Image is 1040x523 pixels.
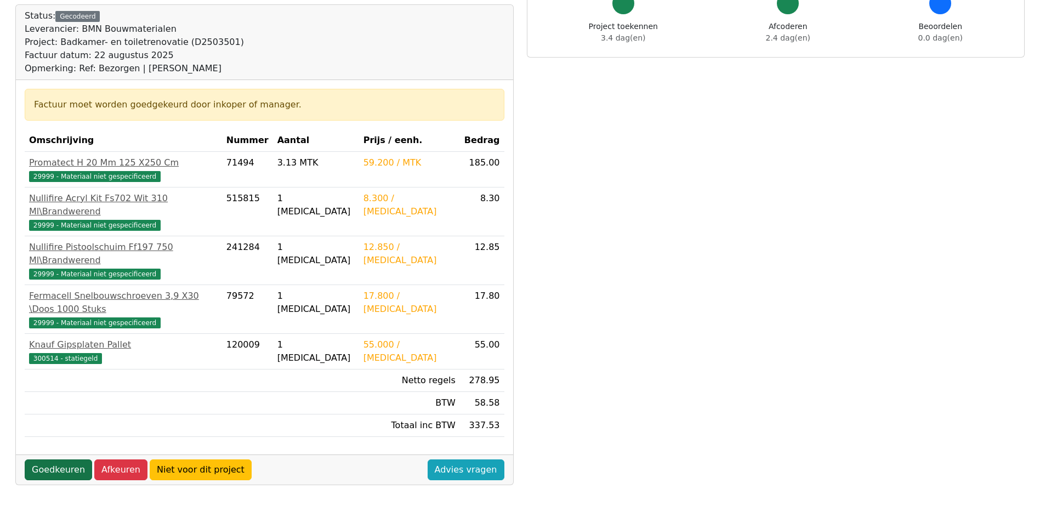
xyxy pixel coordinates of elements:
span: 2.4 dag(en) [766,33,810,42]
div: Leverancier: BMN Bouwmaterialen [25,22,244,36]
div: Knauf Gipsplaten Pallet [29,338,218,351]
a: Goedkeuren [25,459,92,480]
td: 120009 [222,334,273,369]
td: 278.95 [460,369,504,392]
a: Nullifire Acryl Kit Fs702 Wit 310 Ml\Brandwerend29999 - Materiaal niet gespecificeerd [29,192,218,231]
td: BTW [359,392,460,414]
th: Aantal [273,129,359,152]
th: Omschrijving [25,129,222,152]
th: Prijs / eenh. [359,129,460,152]
div: 59.200 / MTK [363,156,456,169]
div: Factuur datum: 22 augustus 2025 [25,49,244,62]
div: 8.300 / [MEDICAL_DATA] [363,192,456,218]
td: Totaal inc BTW [359,414,460,437]
div: 17.800 / [MEDICAL_DATA] [363,289,456,316]
td: 55.00 [460,334,504,369]
div: Status: [25,9,244,75]
div: Project: Badkamer- en toiletrenovatie (D2503501) [25,36,244,49]
a: Afkeuren [94,459,147,480]
div: 1 [MEDICAL_DATA] [277,192,355,218]
td: 241284 [222,236,273,285]
td: 515815 [222,187,273,236]
th: Nummer [222,129,273,152]
div: Factuur moet worden goedgekeurd door inkoper of manager. [34,98,495,111]
div: Promatect H 20 Mm 125 X250 Cm [29,156,218,169]
div: Nullifire Acryl Kit Fs702 Wit 310 Ml\Brandwerend [29,192,218,218]
th: Bedrag [460,129,504,152]
td: 71494 [222,152,273,187]
div: 1 [MEDICAL_DATA] [277,241,355,267]
div: Project toekennen [589,21,658,44]
td: 8.30 [460,187,504,236]
div: 12.850 / [MEDICAL_DATA] [363,241,456,267]
td: 185.00 [460,152,504,187]
a: Fermacell Snelbouwschroeven 3,9 X30 \Doos 1000 Stuks29999 - Materiaal niet gespecificeerd [29,289,218,329]
div: Beoordelen [918,21,963,44]
td: 12.85 [460,236,504,285]
span: 29999 - Materiaal niet gespecificeerd [29,220,161,231]
td: Netto regels [359,369,460,392]
div: 3.13 MTK [277,156,355,169]
div: 1 [MEDICAL_DATA] [277,338,355,365]
div: Fermacell Snelbouwschroeven 3,9 X30 \Doos 1000 Stuks [29,289,218,316]
td: 17.80 [460,285,504,334]
a: Advies vragen [428,459,504,480]
a: Promatect H 20 Mm 125 X250 Cm29999 - Materiaal niet gespecificeerd [29,156,218,183]
td: 79572 [222,285,273,334]
div: 1 [MEDICAL_DATA] [277,289,355,316]
td: 337.53 [460,414,504,437]
span: 29999 - Materiaal niet gespecificeerd [29,269,161,280]
span: 29999 - Materiaal niet gespecificeerd [29,171,161,182]
td: 58.58 [460,392,504,414]
span: 0.0 dag(en) [918,33,963,42]
div: Nullifire Pistoolschuim Ff197 750 Ml\Brandwerend [29,241,218,267]
div: Opmerking: Ref: Bezorgen | [PERSON_NAME] [25,62,244,75]
span: 3.4 dag(en) [601,33,645,42]
a: Nullifire Pistoolschuim Ff197 750 Ml\Brandwerend29999 - Materiaal niet gespecificeerd [29,241,218,280]
div: Afcoderen [766,21,810,44]
div: 55.000 / [MEDICAL_DATA] [363,338,456,365]
a: Knauf Gipsplaten Pallet300514 - statiegeld [29,338,218,365]
span: 29999 - Materiaal niet gespecificeerd [29,317,161,328]
span: 300514 - statiegeld [29,353,102,364]
div: Gecodeerd [55,11,100,22]
a: Niet voor dit project [150,459,252,480]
